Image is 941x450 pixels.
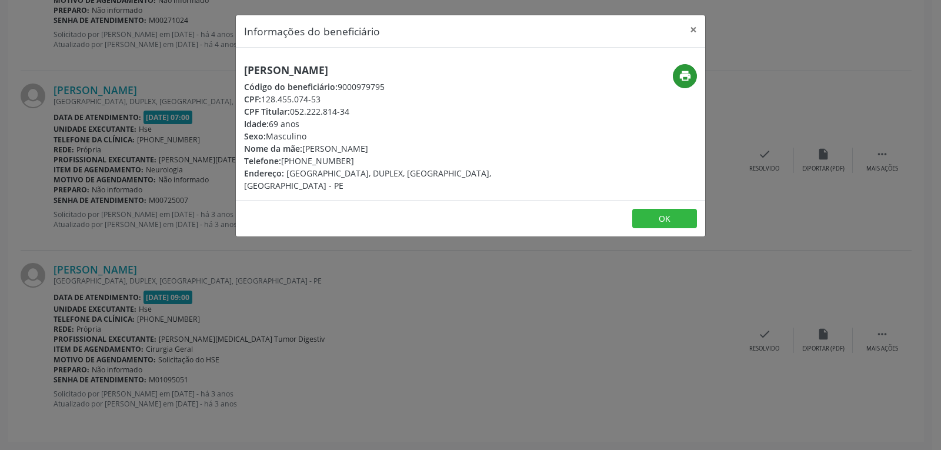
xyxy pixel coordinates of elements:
button: Close [682,15,705,44]
i: print [679,69,692,82]
div: 128.455.074-53 [244,93,540,105]
div: [PERSON_NAME] [244,142,540,155]
span: Código do beneficiário: [244,81,338,92]
span: CPF: [244,94,261,105]
h5: Informações do beneficiário [244,24,380,39]
div: 69 anos [244,118,540,130]
h5: [PERSON_NAME] [244,64,540,76]
div: 9000979795 [244,81,540,93]
span: [GEOGRAPHIC_DATA], DUPLEX, [GEOGRAPHIC_DATA], [GEOGRAPHIC_DATA] - PE [244,168,491,191]
span: Idade: [244,118,269,129]
div: Masculino [244,130,540,142]
span: Telefone: [244,155,281,166]
span: Sexo: [244,131,266,142]
button: print [673,64,697,88]
button: OK [632,209,697,229]
span: Endereço: [244,168,284,179]
span: Nome da mãe: [244,143,302,154]
div: 052.222.814-34 [244,105,540,118]
div: [PHONE_NUMBER] [244,155,540,167]
span: CPF Titular: [244,106,290,117]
